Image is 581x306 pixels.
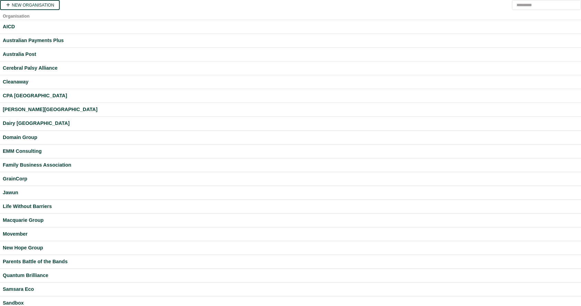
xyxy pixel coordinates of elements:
[3,216,578,224] a: Macquarie Group
[3,175,578,183] a: GrainCorp
[3,272,578,279] a: Quantum Brilliance
[3,119,578,127] a: Dairy [GEOGRAPHIC_DATA]
[3,258,578,266] a: Parents Battle of the Bands
[3,78,578,86] a: Cleanaway
[3,23,578,31] a: AICD
[3,189,578,197] a: Jawun
[3,230,578,238] a: Movember
[3,244,578,252] a: New Hope Group
[3,285,578,293] a: Samsara Eco
[3,161,578,169] a: Family Business Association
[3,203,578,210] a: Life Without Barriers
[3,147,578,155] a: EMM Consulting
[3,106,578,113] a: [PERSON_NAME][GEOGRAPHIC_DATA]
[3,134,578,141] a: Domain Group
[3,64,578,72] a: Cerebral Palsy Alliance
[3,50,578,58] a: Australia Post
[3,37,578,45] a: Australian Payments Plus
[3,92,578,100] a: CPA [GEOGRAPHIC_DATA]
